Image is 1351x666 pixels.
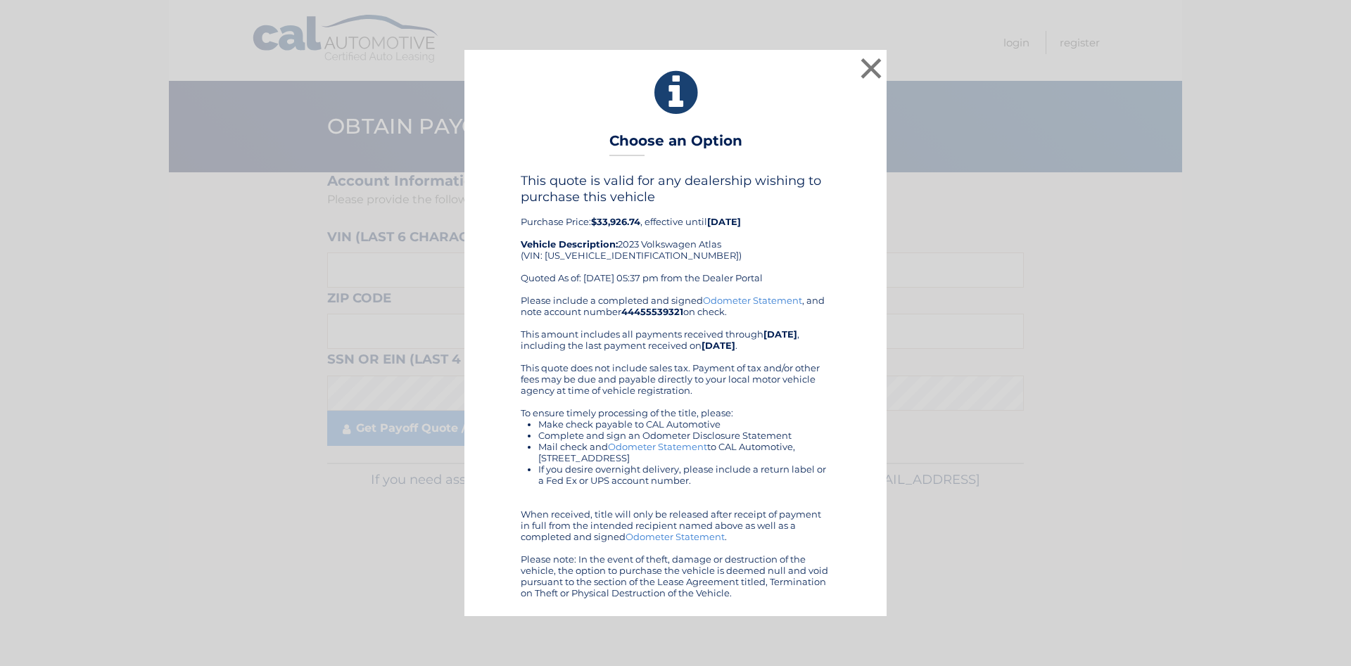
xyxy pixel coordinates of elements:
[521,173,830,204] h4: This quote is valid for any dealership wishing to purchase this vehicle
[621,306,683,317] b: 44455539321
[626,531,725,542] a: Odometer Statement
[521,295,830,598] div: Please include a completed and signed , and note account number on check. This amount includes al...
[538,430,830,441] li: Complete and sign an Odometer Disclosure Statement
[857,54,885,82] button: ×
[591,216,640,227] b: $33,926.74
[702,340,735,351] b: [DATE]
[707,216,741,227] b: [DATE]
[538,441,830,463] li: Mail check and to CAL Automotive, [STREET_ADDRESS]
[521,238,618,250] strong: Vehicle Description:
[608,441,707,452] a: Odometer Statement
[763,328,797,340] b: [DATE]
[538,463,830,486] li: If you desire overnight delivery, please include a return label or a Fed Ex or UPS account number.
[521,173,830,294] div: Purchase Price: , effective until 2023 Volkswagen Atlas (VIN: [US_VEHICLE_IDENTIFICATION_NUMBER])...
[703,295,802,306] a: Odometer Statement
[609,132,742,157] h3: Choose an Option
[538,418,830,430] li: Make check payable to CAL Automotive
